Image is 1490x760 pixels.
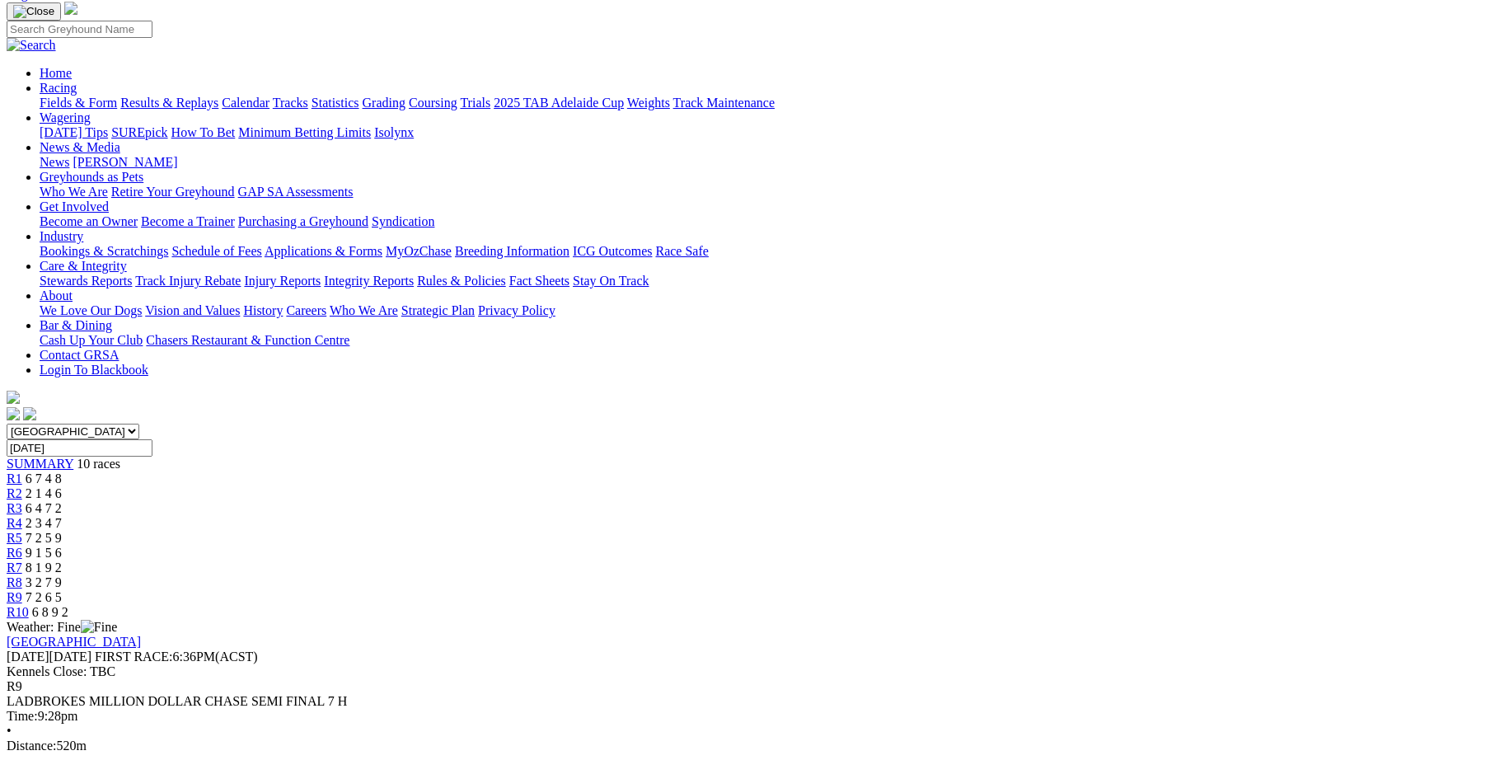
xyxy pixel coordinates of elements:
[7,531,22,545] a: R5
[7,546,22,560] a: R6
[145,303,240,317] a: Vision and Values
[111,185,235,199] a: Retire Your Greyhound
[7,739,56,753] span: Distance:
[7,407,20,420] img: facebook.svg
[40,303,142,317] a: We Love Our Dogs
[238,185,354,199] a: GAP SA Assessments
[7,471,22,486] a: R1
[494,96,624,110] a: 2025 TAB Adelaide Cup
[7,650,49,664] span: [DATE]
[40,125,1483,140] div: Wagering
[40,185,108,199] a: Who We Are
[7,501,22,515] a: R3
[673,96,775,110] a: Track Maintenance
[40,214,1483,229] div: Get Involved
[238,125,371,139] a: Minimum Betting Limits
[40,274,132,288] a: Stewards Reports
[40,244,1483,259] div: Industry
[417,274,506,288] a: Rules & Policies
[120,96,218,110] a: Results & Replays
[171,125,236,139] a: How To Bet
[40,66,72,80] a: Home
[7,709,38,723] span: Time:
[26,561,62,575] span: 8 1 9 2
[40,303,1483,318] div: About
[40,244,168,258] a: Bookings & Scratchings
[40,155,1483,170] div: News & Media
[77,457,120,471] span: 10 races
[7,516,22,530] a: R4
[40,199,109,213] a: Get Involved
[7,664,1483,679] div: Kennels Close: TBC
[32,605,68,619] span: 6 8 9 2
[40,81,77,95] a: Racing
[111,125,167,139] a: SUREpick
[238,214,368,228] a: Purchasing a Greyhound
[244,274,321,288] a: Injury Reports
[95,650,258,664] span: 6:36PM(ACST)
[23,407,36,420] img: twitter.svg
[40,140,120,154] a: News & Media
[324,274,414,288] a: Integrity Reports
[40,96,1483,110] div: Racing
[7,590,22,604] a: R9
[95,650,172,664] span: FIRST RACE:
[26,471,62,486] span: 6 7 4 8
[40,333,143,347] a: Cash Up Your Club
[7,486,22,500] span: R2
[7,635,141,649] a: [GEOGRAPHIC_DATA]
[81,620,117,635] img: Fine
[40,170,143,184] a: Greyhounds as Pets
[40,333,1483,348] div: Bar & Dining
[273,96,308,110] a: Tracks
[13,5,54,18] img: Close
[386,244,452,258] a: MyOzChase
[372,214,434,228] a: Syndication
[146,333,349,347] a: Chasers Restaurant & Function Centre
[26,546,62,560] span: 9 1 5 6
[7,650,91,664] span: [DATE]
[40,155,69,169] a: News
[40,289,73,303] a: About
[26,501,62,515] span: 6 4 7 2
[7,391,20,404] img: logo-grsa-white.png
[7,561,22,575] a: R7
[243,303,283,317] a: History
[40,214,138,228] a: Become an Owner
[171,244,261,258] a: Schedule of Fees
[40,96,117,110] a: Fields & Form
[7,457,73,471] span: SUMMARY
[7,620,117,634] span: Weather: Fine
[64,2,77,15] img: logo-grsa-white.png
[460,96,490,110] a: Trials
[40,318,112,332] a: Bar & Dining
[135,274,241,288] a: Track Injury Rebate
[7,575,22,589] span: R8
[478,303,555,317] a: Privacy Policy
[40,363,148,377] a: Login To Blackbook
[73,155,177,169] a: [PERSON_NAME]
[312,96,359,110] a: Statistics
[26,486,62,500] span: 2 1 4 6
[363,96,405,110] a: Grading
[7,694,1483,709] div: LADBROKES MILLION DOLLAR CHASE SEMI FINAL 7 H
[222,96,269,110] a: Calendar
[40,259,127,273] a: Care & Integrity
[40,110,91,124] a: Wagering
[40,274,1483,289] div: Care & Integrity
[573,274,649,288] a: Stay On Track
[141,214,235,228] a: Become a Trainer
[655,244,708,258] a: Race Safe
[40,229,83,243] a: Industry
[7,2,61,21] button: Toggle navigation
[573,244,652,258] a: ICG Outcomes
[7,724,12,738] span: •
[40,348,119,362] a: Contact GRSA
[509,274,569,288] a: Fact Sheets
[7,605,29,619] a: R10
